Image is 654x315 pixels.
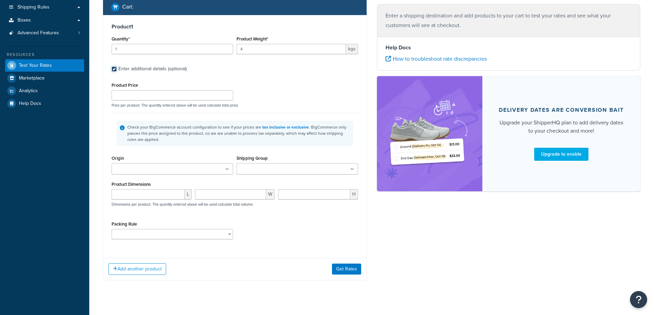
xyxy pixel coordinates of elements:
label: Quantity* [112,36,130,41]
span: Boxes [18,17,31,23]
label: Product Dimensions [112,182,151,187]
div: Upgrade your ShipperHQ plan to add delivery dates to your checkout and more! [499,119,624,135]
span: Analytics [19,88,38,94]
div: Enter additional details (optional) [118,64,187,74]
a: Upgrade to enable [534,148,588,161]
p: Dimensions per product. The quantity entered above will be used calculate total volume. [110,202,254,207]
a: Boxes [5,14,84,27]
span: Test Your Rates [19,63,52,69]
input: 0.0 [112,44,233,54]
span: kgs [346,44,358,54]
a: Advanced Features1 [5,27,84,39]
label: Product Weight* [237,36,268,41]
span: L [185,189,192,199]
label: Shipping Group [237,156,268,161]
a: Help Docs [5,97,84,110]
a: Marketplace [5,72,84,84]
a: Shipping Rules [5,1,84,14]
input: 0.00 [237,44,346,54]
a: Test Your Rates [5,59,84,72]
label: Origin [112,156,124,161]
div: Resources [5,52,84,58]
span: 1 [78,30,80,36]
p: Enter a shipping destination and add products to your cart to test your rates and see what your c... [386,11,632,30]
a: tax inclusive or exclusive [262,124,309,130]
h2: Cart : [122,4,134,10]
label: Product Price [112,83,138,88]
h3: Product 1 [112,23,358,30]
div: Check your BigCommerce account configuration to see if your prices are . BigCommerce only passes ... [127,124,350,143]
span: H [350,189,358,199]
button: Get Rates [332,264,361,275]
span: Help Docs [19,101,41,107]
input: Enter additional details (optional) [112,66,117,72]
a: Analytics [5,85,84,97]
h4: Help Docs [386,44,632,52]
img: feature-image-bc-ddt-29f5f3347fd16b343e3944f0693b5c204e21c40c489948f4415d4740862b0302.png [387,86,472,181]
p: Price per product. The quantity entered above will be used calculate total price. [110,103,360,108]
span: Shipping Rules [18,4,49,10]
label: Packing Rule [112,221,137,227]
div: Delivery dates are conversion bait [499,107,624,113]
span: W [266,189,275,199]
button: Open Resource Center [630,291,647,308]
span: Advanced Features [18,30,59,36]
a: How to troubleshoot rate discrepancies [386,55,487,63]
li: Advanced Features [5,27,84,39]
button: Add another product [108,263,166,275]
span: Marketplace [19,75,45,81]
